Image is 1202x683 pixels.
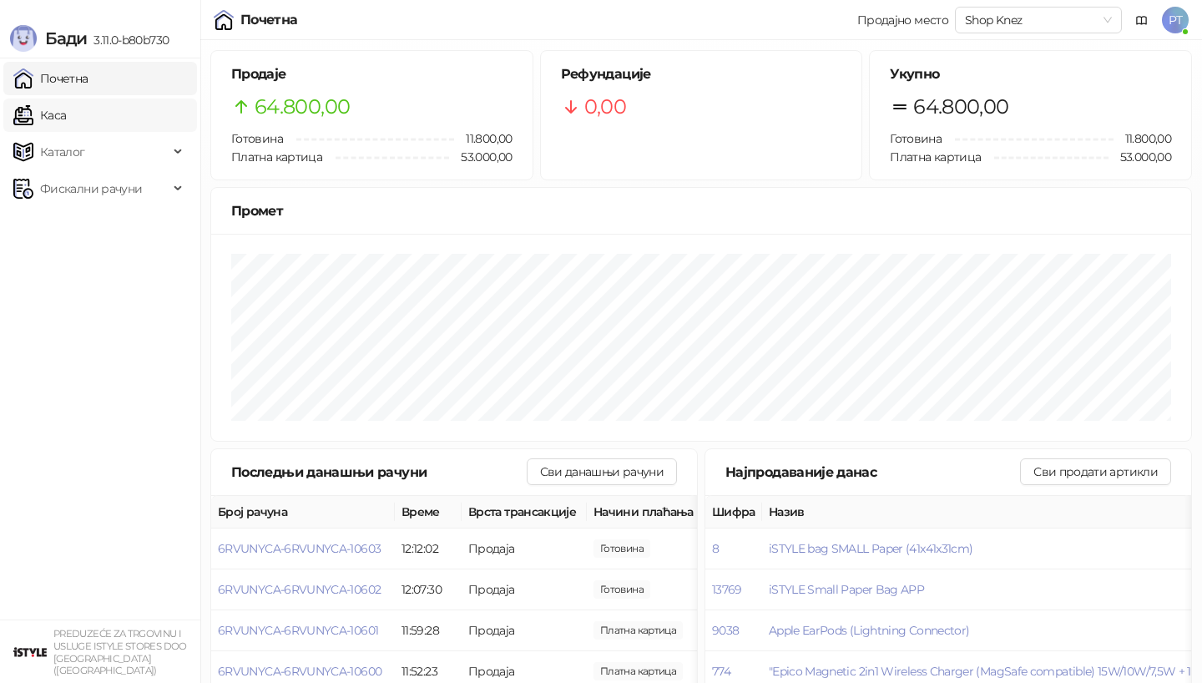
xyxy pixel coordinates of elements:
span: 5.900,00 [593,539,650,558]
button: 774 [712,664,730,679]
td: 12:07:30 [395,569,462,610]
th: Време [395,496,462,529]
button: Сви продати артикли [1020,458,1171,485]
h5: Продаје [231,64,513,84]
span: 64.800,00 [913,91,1008,123]
button: Apple EarPods (Lightning Connector) [769,623,970,638]
td: 11:59:28 [395,610,462,651]
span: 5.900,00 [593,580,650,599]
div: Промет [231,200,1171,221]
span: 64.800,00 [255,91,350,123]
img: 64x64-companyLogo-77b92cf4-9946-4f36-9751-bf7bb5fd2c7d.png [13,635,47,669]
td: Продаја [462,529,587,569]
span: 2.900,00 [593,621,683,640]
div: Продајно место [857,14,948,26]
span: Платна картица [231,149,322,164]
span: Shop Knez [965,8,1112,33]
button: 6RVUNYCA-6RVUNYCA-10601 [218,623,378,638]
a: Документација [1129,7,1155,33]
span: 11.800,00 [1114,129,1171,148]
button: 6RVUNYCA-6RVUNYCA-10602 [218,582,381,597]
a: Каса [13,99,66,132]
td: Продаја [462,569,587,610]
span: Каталог [40,135,85,169]
h5: Рефундације [561,64,842,84]
th: Начини плаћања [587,496,754,529]
th: Број рачуна [211,496,395,529]
span: 11.500,00 [593,662,683,680]
div: Почетна [240,13,298,27]
button: 9038 [712,623,739,638]
button: Сви данашњи рачуни [527,458,677,485]
button: 6RVUNYCA-6RVUNYCA-10603 [218,541,381,556]
button: 6RVUNYCA-6RVUNYCA-10600 [218,664,381,679]
button: 8 [712,541,719,556]
span: Бади [45,28,87,48]
span: Фискални рачуни [40,172,142,205]
span: 53.000,00 [1109,148,1171,166]
th: Шифра [705,496,762,529]
span: 0,00 [584,91,626,123]
img: Logo [10,25,37,52]
span: 11.800,00 [454,129,512,148]
span: 3.11.0-b80b730 [87,33,169,48]
td: Продаја [462,610,587,651]
button: 13769 [712,582,742,597]
button: iSTYLE bag SMALL Paper (41x41x31cm) [769,541,973,556]
span: 53.000,00 [449,148,512,166]
th: Врста трансакције [462,496,587,529]
div: Последњи данашњи рачуни [231,462,527,483]
div: Најпродаваније данас [725,462,1020,483]
span: Готовина [890,131,942,146]
a: Почетна [13,62,88,95]
button: iSTYLE Small Paper Bag APP [769,582,924,597]
span: Готовина [231,131,283,146]
span: Платна картица [890,149,981,164]
small: PREDUZEĆE ZA TRGOVINU I USLUGE ISTYLE STORES DOO [GEOGRAPHIC_DATA] ([GEOGRAPHIC_DATA]) [53,628,187,676]
td: 12:12:02 [395,529,462,569]
span: PT [1162,7,1189,33]
h5: Укупно [890,64,1171,84]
